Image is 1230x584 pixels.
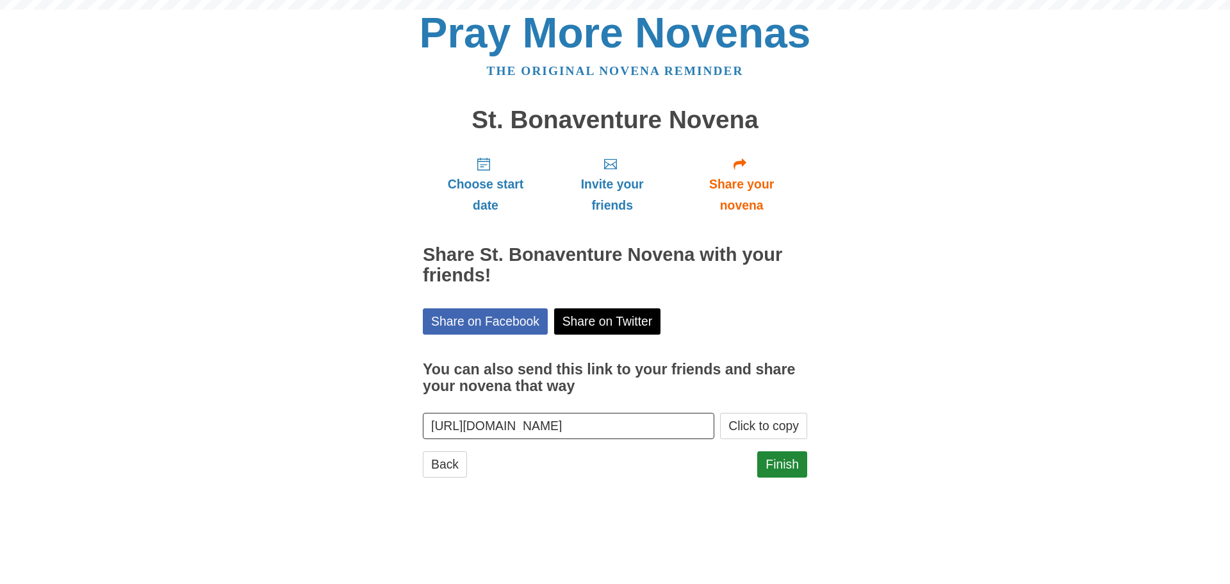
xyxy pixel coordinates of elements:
[423,106,807,134] h1: St. Bonaventure Novena
[720,413,807,439] button: Click to copy
[423,245,807,286] h2: Share St. Bonaventure Novena with your friends!
[548,146,676,222] a: Invite your friends
[554,308,661,335] a: Share on Twitter
[487,64,744,78] a: The original novena reminder
[689,174,794,216] span: Share your novena
[561,174,663,216] span: Invite your friends
[423,451,467,478] a: Back
[423,362,807,394] h3: You can also send this link to your friends and share your novena that way
[420,9,811,56] a: Pray More Novenas
[757,451,807,478] a: Finish
[436,174,536,216] span: Choose start date
[423,146,548,222] a: Choose start date
[423,308,548,335] a: Share on Facebook
[676,146,807,222] a: Share your novena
